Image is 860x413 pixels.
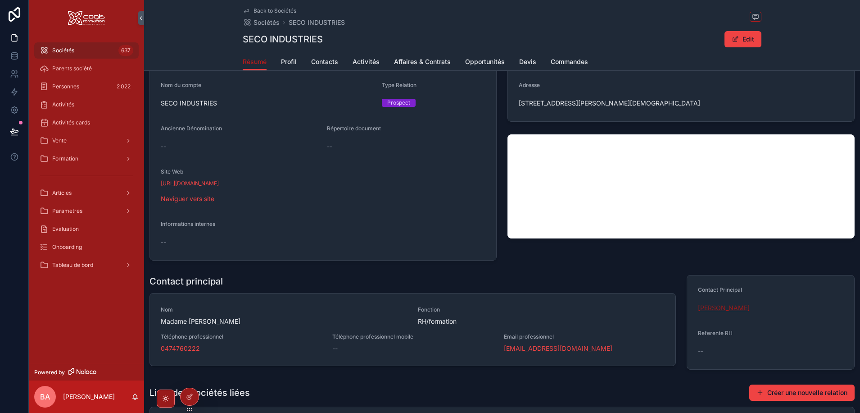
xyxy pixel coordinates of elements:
a: Tableau de bord [34,257,139,273]
button: Créer une nouvelle relation [749,385,855,401]
span: Referente RH [698,330,733,336]
span: Personnes [52,83,79,90]
span: Tableau de bord [52,262,93,269]
a: Opportunités [465,54,505,72]
a: 0474760222 [161,344,200,353]
span: Paramètres [52,207,82,215]
h1: SECO INDUSTRIES [243,33,323,46]
span: Fonction [418,306,664,313]
a: Formation [34,151,139,167]
a: Sociétés [243,18,280,27]
span: Contacts [311,57,338,66]
span: Contact Principal [698,286,742,293]
span: Téléphone professionnel [161,333,321,340]
span: Evaluation [52,225,79,233]
span: Adresse [519,82,540,88]
img: App logo [68,11,105,25]
a: Back to Sociétés [243,7,296,14]
span: Résumé [243,57,267,66]
span: BA [40,391,50,402]
span: Opportunités [465,57,505,66]
a: Sociétés637 [34,42,139,59]
span: Devis [519,57,536,66]
span: Activités [353,57,380,66]
span: Informations internes [161,220,215,227]
a: Vente [34,133,139,149]
span: -- [161,142,166,151]
span: Madame [PERSON_NAME] [161,317,407,326]
span: Sociétés [52,47,74,54]
a: [URL][DOMAIN_NAME] [161,180,219,187]
span: Profil [281,57,297,66]
a: Evaluation [34,221,139,237]
a: Affaires & Contrats [394,54,451,72]
span: -- [332,344,338,353]
a: Devis [519,54,536,72]
a: NomMadame [PERSON_NAME]FonctionRH/formationTéléphone professionnel0474760222Téléphone professionn... [150,294,675,366]
span: -- [698,347,703,356]
span: RH/formation [418,317,664,326]
span: Sociétés [253,18,280,27]
a: Activités cards [34,115,139,131]
a: Résumé [243,54,267,71]
h1: Contact principal [149,275,223,288]
span: Email professionnel [504,333,665,340]
span: Site Web [161,168,183,175]
span: Répertoire document [327,125,381,132]
span: Powered by [34,369,65,376]
span: -- [161,238,166,247]
span: SECO INDUSTRIES [161,99,375,108]
span: Ancienne Dénomination [161,125,222,132]
span: Commandes [551,57,588,66]
a: Activités [353,54,380,72]
a: Activités [34,96,139,113]
a: Commandes [551,54,588,72]
span: Onboarding [52,243,82,251]
span: Formation [52,155,78,162]
span: Activités [52,101,74,108]
a: Onboarding [34,239,139,255]
span: Articles [52,189,72,197]
span: Affaires & Contrats [394,57,451,66]
a: Naviguer vers site [161,195,214,202]
span: Téléphone professionnel mobile [332,333,493,340]
div: 2 022 [114,81,133,92]
span: Type Relation [382,82,416,88]
button: Edit [724,31,761,47]
a: Contacts [311,54,338,72]
span: [STREET_ADDRESS][PERSON_NAME][DEMOGRAPHIC_DATA] [519,99,843,108]
div: Prospect [387,99,410,107]
div: 637 [118,45,133,56]
h1: Liste des sociétés liées [149,386,250,399]
span: Nom du compte [161,82,201,88]
p: [PERSON_NAME] [63,392,115,401]
a: Profil [281,54,297,72]
span: Parents société [52,65,92,72]
a: Articles [34,185,139,201]
a: SECO INDUSTRIES [289,18,345,27]
span: -- [327,142,332,151]
span: Activités cards [52,119,90,126]
span: Nom [161,306,407,313]
a: [PERSON_NAME] [698,303,750,312]
div: scrollable content [29,36,144,285]
a: [EMAIL_ADDRESS][DOMAIN_NAME] [504,344,612,353]
span: Vente [52,137,67,144]
a: Personnes2 022 [34,78,139,95]
a: Paramètres [34,203,139,219]
a: Powered by [29,364,144,381]
a: Parents société [34,60,139,77]
span: Back to Sociétés [253,7,296,14]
